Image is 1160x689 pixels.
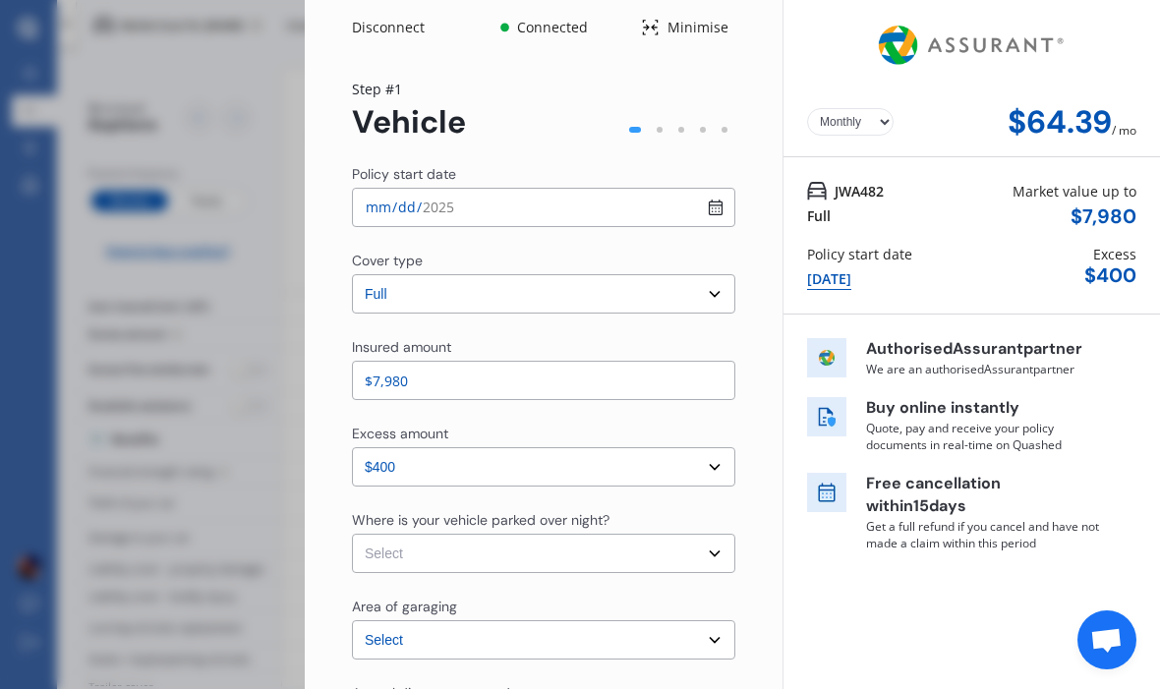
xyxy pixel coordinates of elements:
div: Excess amount [352,424,448,443]
p: Free cancellation within 15 days [866,473,1102,518]
div: $ 7,980 [1071,205,1136,228]
div: Insured amount [352,337,451,357]
div: Where is your vehicle parked over night? [352,510,609,530]
img: buy online icon [807,397,846,436]
div: Policy start date [352,164,456,184]
div: [DATE] [807,268,851,290]
div: Open chat [1077,610,1136,669]
input: dd / mm / yyyy [352,188,735,227]
div: / mo [1112,104,1136,141]
img: insurer icon [807,338,846,377]
p: Buy online instantly [866,397,1102,420]
div: Excess [1093,244,1136,264]
div: Area of garaging [352,597,457,616]
p: Quote, pay and receive your policy documents in real-time on Quashed [866,420,1102,453]
div: Market value up to [1013,181,1136,201]
input: Enter insured amount [352,361,735,400]
p: Authorised Assurant partner [866,338,1102,361]
div: Cover type [352,251,423,270]
div: Disconnect [352,18,446,37]
img: Assurant.png [873,8,1071,83]
div: $64.39 [1008,104,1112,141]
div: Full [807,205,831,226]
div: Policy start date [807,244,912,264]
div: Minimise [660,18,735,37]
p: Get a full refund if you cancel and have not made a claim within this period [866,518,1102,551]
div: Step # 1 [352,79,466,99]
p: We are an authorised Assurant partner [866,361,1102,377]
div: Connected [513,18,591,37]
span: JWA482 [835,181,884,201]
div: Vehicle [352,104,466,141]
div: $ 400 [1084,264,1136,287]
img: free cancel icon [807,473,846,512]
